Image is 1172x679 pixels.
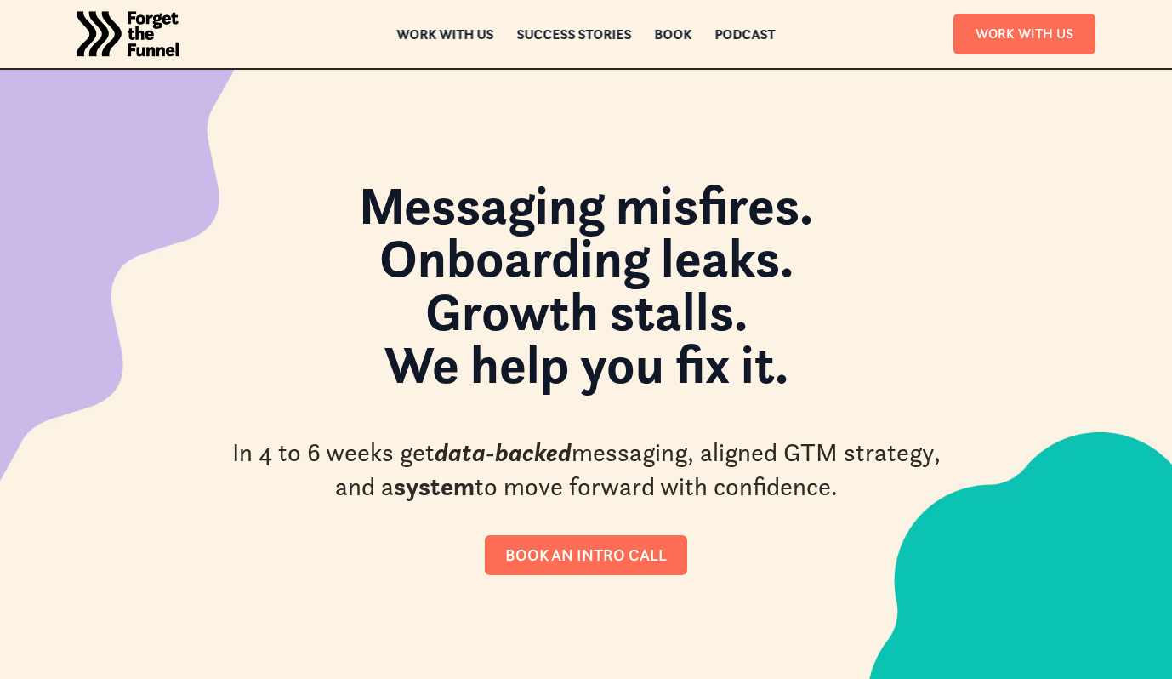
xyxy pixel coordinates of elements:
div: Book an intro call [505,545,667,565]
a: Book an intro call [485,535,687,575]
strong: Messaging misfires. Onboarding leaks. Growth stalls. We help you fix it. [359,172,813,397]
a: Work with us [397,28,494,40]
a: Podcast [715,28,776,40]
em: data-backed [435,436,572,468]
a: Success Stories [517,28,632,40]
strong: system [394,471,475,502]
a: Book [655,28,692,40]
div: In 4 to 6 weeks get messaging, aligned GTM strategy, and a to move forward with confidence. [225,436,947,505]
a: Work With Us [953,14,1095,54]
